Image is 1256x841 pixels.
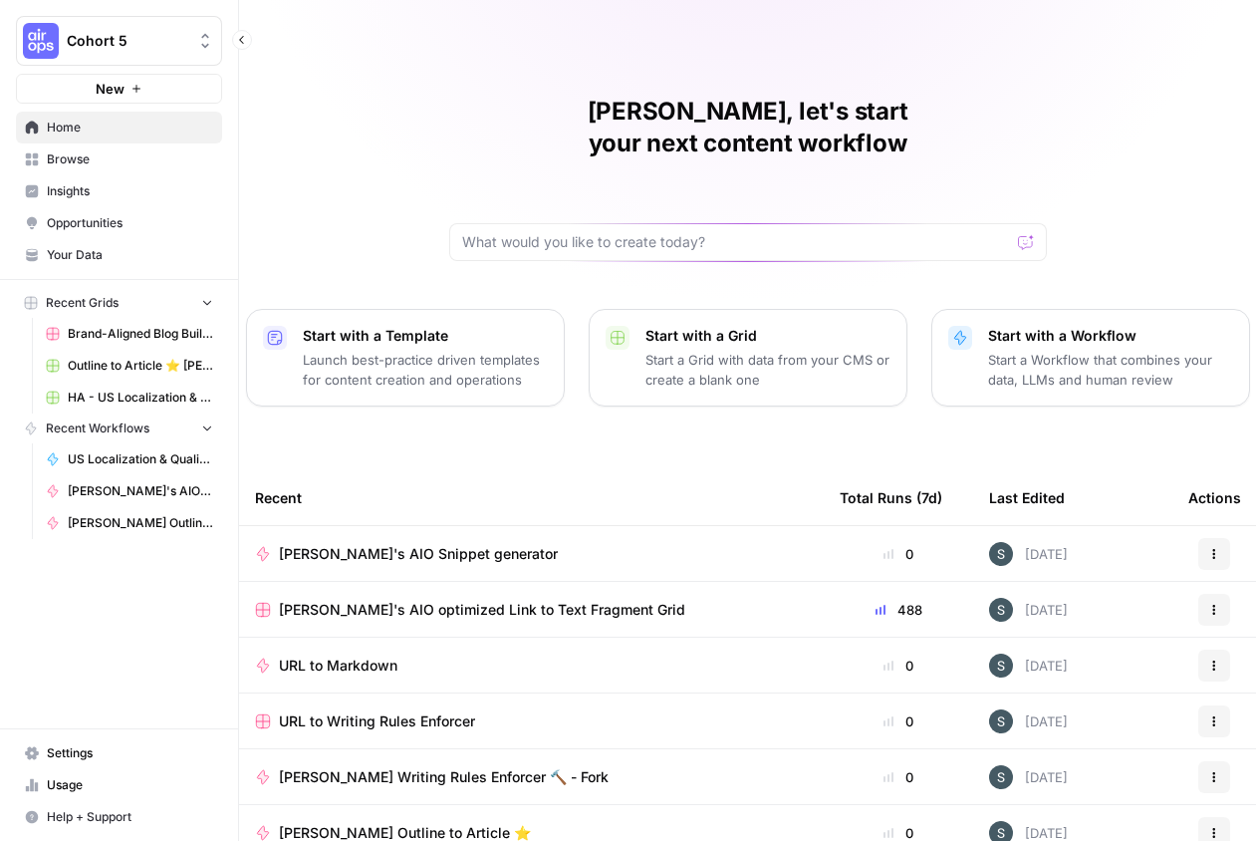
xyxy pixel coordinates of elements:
a: [PERSON_NAME]'s AIO Snippet generator [255,544,808,564]
a: HA - US Localization & Quality Check [37,382,222,414]
a: Home [16,112,222,143]
p: Launch best-practice driven templates for content creation and operations [303,350,548,390]
a: [PERSON_NAME]'s AIO Snippet generator [37,475,222,507]
button: Start with a GridStart a Grid with data from your CMS or create a blank one [589,309,907,407]
img: l7wc9lttar9mml2em7ssp1le7bvz [989,709,1013,733]
button: Start with a TemplateLaunch best-practice driven templates for content creation and operations [246,309,565,407]
span: Browse [47,150,213,168]
h1: [PERSON_NAME], let's start your next content workflow [449,96,1047,159]
a: [PERSON_NAME]'s AIO optimized Link to Text Fragment Grid [255,600,808,620]
div: [DATE] [989,542,1068,566]
p: Start a Grid with data from your CMS or create a blank one [645,350,890,390]
span: Opportunities [47,214,213,232]
div: [DATE] [989,654,1068,678]
a: URL to Markdown [255,656,808,676]
span: US Localization & Quality Check [68,450,213,468]
a: Brand-Aligned Blog Builder ([PERSON_NAME]) [37,318,222,350]
a: [PERSON_NAME] Writing Rules Enforcer 🔨 - Fork [255,767,808,787]
span: Your Data [47,246,213,264]
span: [PERSON_NAME]'s AIO optimized Link to Text Fragment Grid [279,600,685,620]
span: New [96,79,125,99]
button: New [16,74,222,104]
a: Settings [16,737,222,769]
img: l7wc9lttar9mml2em7ssp1le7bvz [989,654,1013,678]
input: What would you like to create today? [462,232,1010,252]
span: Help + Support [47,808,213,826]
span: Cohort 5 [67,31,187,51]
img: l7wc9lttar9mml2em7ssp1le7bvz [989,542,1013,566]
span: HA - US Localization & Quality Check [68,389,213,407]
p: Start with a Template [303,326,548,346]
span: Outline to Article ⭐️ [PERSON_NAME] [68,357,213,375]
button: Start with a WorkflowStart a Workflow that combines your data, LLMs and human review [931,309,1250,407]
a: URL to Writing Rules Enforcer [255,711,808,731]
span: [PERSON_NAME] Writing Rules Enforcer 🔨 - Fork [279,767,609,787]
div: 0 [840,544,957,564]
a: Your Data [16,239,222,271]
a: US Localization & Quality Check [37,443,222,475]
span: Settings [47,744,213,762]
div: 0 [840,656,957,676]
button: Recent Grids [16,288,222,318]
span: Insights [47,182,213,200]
img: l7wc9lttar9mml2em7ssp1le7bvz [989,598,1013,622]
div: Recent [255,470,808,525]
a: Usage [16,769,222,801]
a: [PERSON_NAME] Outline to Article ⭐️ [37,507,222,539]
a: Opportunities [16,207,222,239]
button: Recent Workflows [16,414,222,443]
span: [PERSON_NAME]'s AIO Snippet generator [68,482,213,500]
div: [DATE] [989,709,1068,733]
span: Home [47,119,213,137]
p: Start with a Grid [645,326,890,346]
div: 0 [840,767,957,787]
img: l7wc9lttar9mml2em7ssp1le7bvz [989,765,1013,789]
a: Outline to Article ⭐️ [PERSON_NAME] [37,350,222,382]
div: 0 [840,711,957,731]
p: Start with a Workflow [988,326,1233,346]
div: 488 [840,600,957,620]
span: Usage [47,776,213,794]
a: Insights [16,175,222,207]
div: Total Runs (7d) [840,470,942,525]
p: Start a Workflow that combines your data, LLMs and human review [988,350,1233,390]
span: [PERSON_NAME]'s AIO Snippet generator [279,544,558,564]
button: Workspace: Cohort 5 [16,16,222,66]
div: Actions [1188,470,1241,525]
span: Recent Grids [46,294,119,312]
button: Help + Support [16,801,222,833]
a: Browse [16,143,222,175]
img: Cohort 5 Logo [23,23,59,59]
span: Recent Workflows [46,420,149,437]
span: URL to Markdown [279,656,397,676]
span: [PERSON_NAME] Outline to Article ⭐️ [68,514,213,532]
span: URL to Writing Rules Enforcer [279,711,475,731]
div: [DATE] [989,765,1068,789]
div: [DATE] [989,598,1068,622]
div: Last Edited [989,470,1065,525]
span: Brand-Aligned Blog Builder ([PERSON_NAME]) [68,325,213,343]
